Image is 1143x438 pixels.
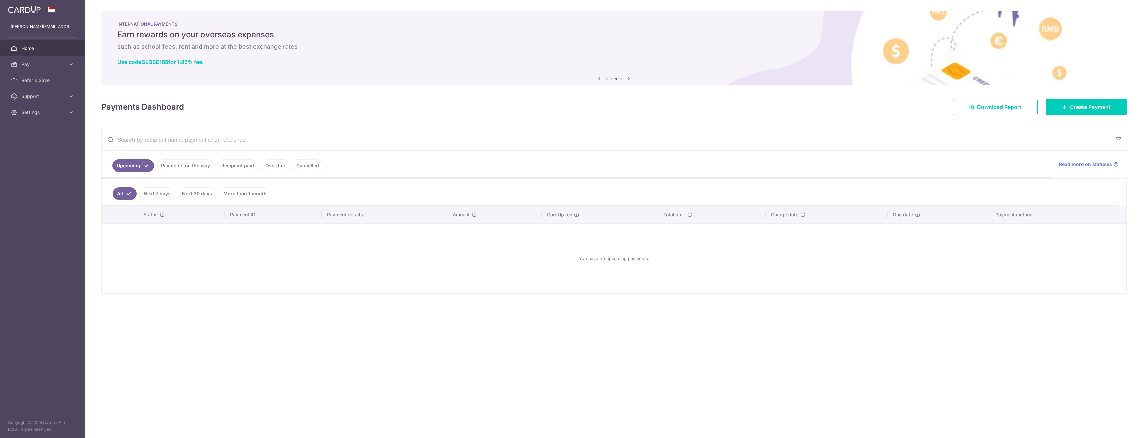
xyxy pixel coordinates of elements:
[977,103,1021,111] span: Download Report
[117,21,1111,27] p: INTERNATIONAL PAYMENTS
[217,159,258,172] a: Recipient paid
[112,159,154,172] a: Upcoming
[1100,418,1136,435] iframe: Opens a widget where you can find more information
[1059,161,1119,168] a: Read more on statuses
[157,159,214,172] a: Payments on the way
[292,159,323,172] a: Cancelled
[102,129,1111,150] input: Search by recipient name, payment id or reference
[225,206,322,223] th: Payment ID
[261,159,289,172] a: Overdue
[117,29,1111,40] h5: Earn rewards on your overseas expenses
[219,187,271,200] a: More than 1 month
[21,77,65,84] span: Refer & Save
[1070,103,1111,111] span: Create Payment
[322,206,447,223] th: Payment details
[547,211,572,218] span: CardUp fee
[139,187,175,200] a: Next 7 days
[117,59,204,65] a: Use codeGLOBE185for 1.85% fee.
[663,211,685,218] span: Total amt.
[990,206,1126,223] th: Payment method
[953,99,1038,115] a: Download Report
[893,211,913,218] span: Due date
[21,93,65,100] span: Support
[101,11,1127,85] img: International Payment Banner
[21,109,65,116] span: Settings
[1059,161,1112,168] span: Read more on statuses
[1046,99,1127,115] a: Create Payment
[141,59,168,65] b: GLOBE185
[143,211,158,218] span: Status
[117,43,1111,51] h6: such as school fees, rent and more at the best exchange rates
[21,61,65,68] span: Pay
[101,101,184,113] h4: Payments Dashboard
[113,187,137,200] a: All
[110,229,1118,288] div: You have no upcoming payments.
[771,211,798,218] span: Charge date
[178,187,216,200] a: Next 30 days
[453,211,470,218] span: Amount
[21,45,65,52] span: Home
[8,5,41,13] img: CardUp
[11,23,75,30] p: [PERSON_NAME][EMAIL_ADDRESS][PERSON_NAME][DOMAIN_NAME]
